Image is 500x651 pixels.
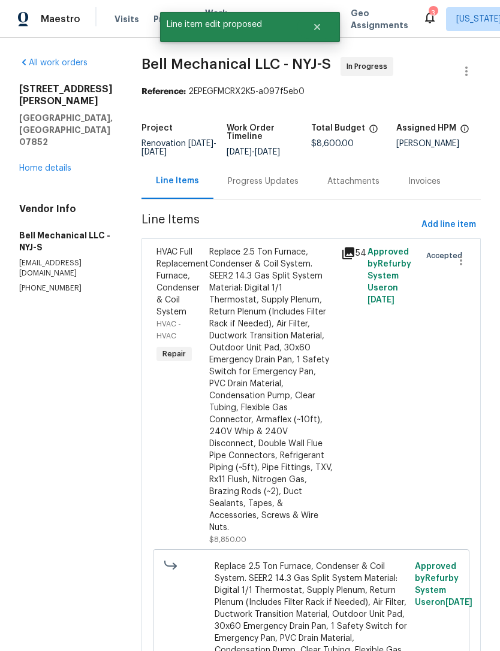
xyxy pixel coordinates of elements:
[19,59,88,67] a: All work orders
[396,140,481,148] div: [PERSON_NAME]
[209,246,334,534] div: Replace 2.5 Ton Furnace, Condenser & Coil System. SEER2 14.3 Gas Split System Material: Digital 1...
[141,87,186,96] b: Reference:
[347,60,392,72] span: In Progress
[141,124,173,132] h5: Project
[19,83,113,107] h2: [STREET_ADDRESS][PERSON_NAME]
[445,598,472,607] span: [DATE]
[141,148,167,156] span: [DATE]
[227,124,312,141] h5: Work Order Timeline
[19,203,113,215] h4: Vendor Info
[19,112,113,148] h5: [GEOGRAPHIC_DATA], [GEOGRAPHIC_DATA] 07852
[141,140,216,156] span: -
[156,320,181,340] span: HVAC - HVAC
[188,140,213,148] span: [DATE]
[297,15,337,39] button: Close
[19,258,113,278] p: [EMAIL_ADDRESS][DOMAIN_NAME]
[141,57,331,71] span: Bell Mechanical LLC - NYJ-S
[227,148,252,156] span: [DATE]
[396,124,456,132] h5: Assigned HPM
[153,13,191,25] span: Projects
[115,13,139,25] span: Visits
[417,214,481,236] button: Add line item
[368,296,394,304] span: [DATE]
[19,164,71,172] a: Home details
[209,536,246,543] span: $8,850.00
[460,124,469,140] span: The hpm assigned to this work order.
[421,217,476,232] span: Add line item
[141,140,216,156] span: Renovation
[227,148,280,156] span: -
[156,175,199,187] div: Line Items
[19,229,113,253] h5: Bell Mechanical LLC - NYJ-S
[255,148,280,156] span: [DATE]
[341,246,360,261] div: 54
[408,175,441,187] div: Invoices
[369,124,378,140] span: The total cost of line items that have been proposed by Opendoor. This sum includes line items th...
[228,175,299,187] div: Progress Updates
[368,248,411,304] span: Approved by Refurby System User on
[205,7,236,31] span: Work Orders
[156,248,209,316] span: HVAC Full Replacement Furnace, Condenser & Coil System
[351,7,408,31] span: Geo Assignments
[311,140,354,148] span: $8,600.00
[141,86,481,98] div: 2EPEGFMCRX2K5-a097f5eb0
[141,214,417,236] span: Line Items
[426,250,467,262] span: Accepted
[429,7,437,19] div: 3
[160,12,297,37] span: Line item edit proposed
[158,348,191,360] span: Repair
[327,175,379,187] div: Attachments
[41,13,80,25] span: Maestro
[311,124,365,132] h5: Total Budget
[19,283,113,293] p: [PHONE_NUMBER]
[415,562,472,607] span: Approved by Refurby System User on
